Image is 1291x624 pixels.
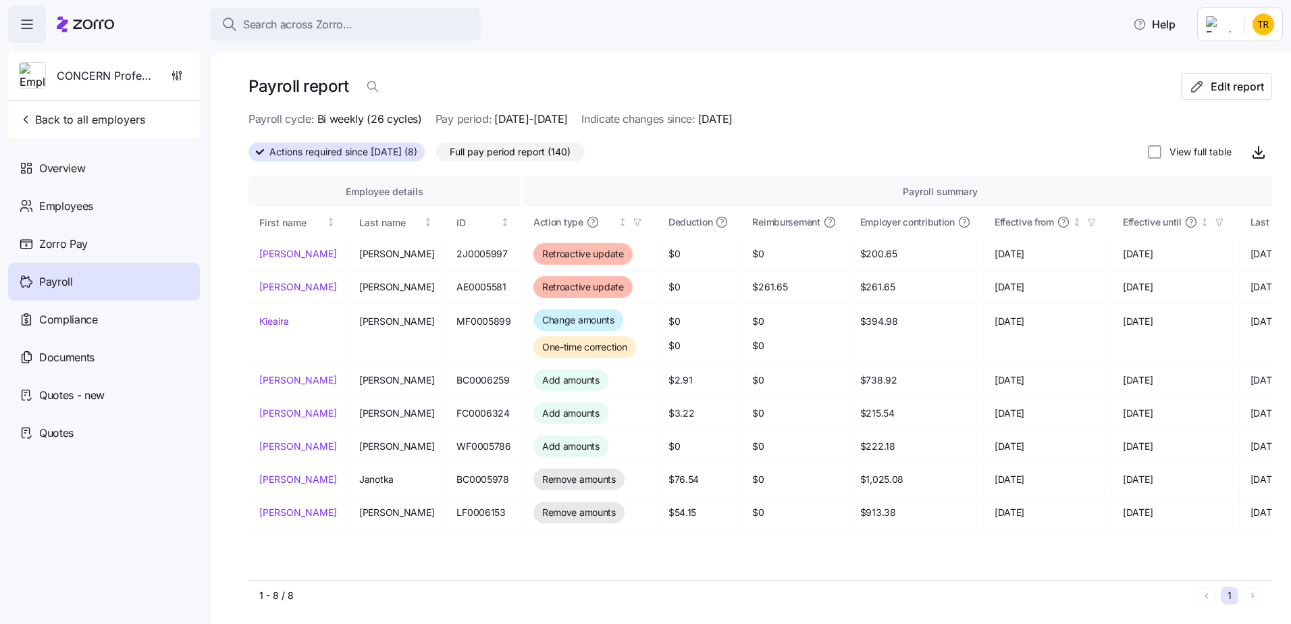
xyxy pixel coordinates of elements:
span: Search across Zorro... [243,16,352,33]
button: Previous page [1198,587,1215,604]
span: $0 [752,339,837,353]
span: $0 [752,373,837,387]
button: Search across Zorro... [211,8,481,41]
th: Effective untilNot sorted [1112,207,1240,238]
a: Documents [8,338,200,376]
span: Overview [39,160,85,177]
span: $54.15 [668,506,730,519]
span: [PERSON_NAME] [359,373,434,387]
span: $0 [752,315,837,328]
a: [PERSON_NAME] [259,407,337,420]
span: [DATE] [1123,440,1228,453]
div: Not sorted [326,217,336,227]
div: Not sorted [1200,217,1209,227]
span: $0 [752,440,837,453]
th: IDNot sorted [446,207,522,238]
div: ID [456,215,498,230]
span: [DATE] [995,440,1101,453]
span: Action type [533,215,583,229]
span: 2J0005997 [456,247,510,261]
span: [PERSON_NAME] [359,280,434,294]
span: [DATE] [995,280,1101,294]
label: View full table [1161,145,1232,159]
img: 1376be3ddacf59e6d276526a6311bcb7 [1253,14,1274,35]
span: $913.38 [860,506,972,519]
span: Quotes [39,425,74,442]
th: Action typeNot sorted [523,207,658,238]
div: Not sorted [618,217,627,227]
span: $3.22 [668,407,730,420]
span: AE0005581 [456,280,510,294]
div: Not sorted [500,217,510,227]
span: CONCERN Professional Services [57,68,154,84]
span: [PERSON_NAME] [359,247,434,261]
img: Employer logo [1206,16,1233,32]
a: Quotes [8,414,200,452]
span: [DATE] [698,111,733,128]
span: BC0006259 [456,373,510,387]
span: [DATE] [1123,373,1228,387]
a: Kieaira [259,315,337,328]
div: Not sorted [423,217,433,227]
span: [DATE] [1123,506,1228,519]
span: Payroll [39,274,73,290]
span: Retroactive update [542,280,624,294]
span: Indicate changes since: [581,111,695,128]
span: Help [1133,16,1176,32]
span: Bi weekly (26 cycles) [317,111,422,128]
span: Zorro Pay [39,236,88,253]
span: Effective until [1123,215,1182,229]
a: [PERSON_NAME] [259,506,337,519]
span: [PERSON_NAME] [359,440,434,453]
span: Compliance [39,311,98,328]
span: Documents [39,349,95,366]
span: $215.54 [860,407,972,420]
th: Effective fromNot sorted [984,207,1112,238]
span: $0 [668,280,730,294]
span: Remove amounts [542,506,616,519]
span: Employees [39,198,93,215]
span: Retroactive update [542,247,624,261]
div: First name [259,215,324,230]
span: $0 [668,440,730,453]
img: Employer logo [20,63,45,90]
span: Remove amounts [542,473,616,486]
span: Quotes - new [39,387,105,404]
span: Employer contribution [860,215,955,229]
span: [PERSON_NAME] [359,315,434,328]
span: [DATE] [1123,280,1228,294]
span: $394.98 [860,315,972,328]
span: FC0006324 [456,407,510,420]
span: $0 [752,506,837,519]
a: [PERSON_NAME] [259,280,337,294]
a: Employees [8,187,200,225]
span: Janotka [359,473,434,486]
span: One-time correction [542,340,627,354]
span: Effective from [995,215,1054,229]
div: 1 - 8 / 8 [259,589,1192,602]
span: [DATE] [995,407,1101,420]
span: [DATE] [995,315,1101,328]
span: Edit report [1211,78,1264,95]
span: WF0005786 [456,440,510,453]
th: First nameNot sorted [248,207,348,238]
span: [DATE] [995,247,1101,261]
button: Back to all employers [14,106,151,133]
span: [DATE] [1123,247,1228,261]
h1: Payroll report [248,76,348,97]
span: Add amounts [542,373,600,387]
span: Reimbursement [752,215,820,229]
a: Quotes - new [8,376,200,414]
span: $738.92 [860,373,972,387]
span: Full pay period report (140) [450,143,571,161]
span: Payroll cycle: [248,111,315,128]
span: Add amounts [542,440,600,453]
a: Payroll [8,263,200,301]
a: [PERSON_NAME] [259,373,337,387]
a: [PERSON_NAME] [259,247,337,261]
span: [DATE] [1123,473,1228,486]
span: [PERSON_NAME] [359,407,434,420]
a: Zorro Pay [8,225,200,263]
span: MF0005899 [456,315,510,328]
span: [DATE] [995,473,1101,486]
